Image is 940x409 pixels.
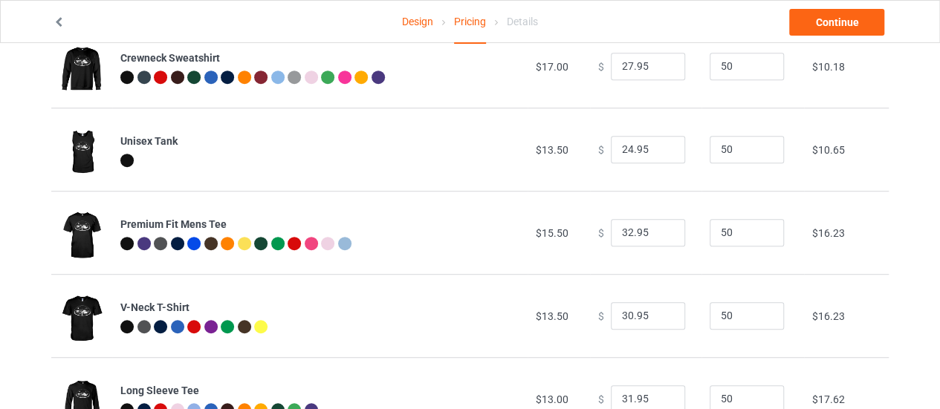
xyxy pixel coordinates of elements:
span: $10.65 [812,144,845,156]
b: V-Neck T-Shirt [120,301,189,313]
span: $15.50 [536,227,568,239]
span: $13.00 [536,393,568,405]
span: $13.50 [536,310,568,322]
div: Pricing [454,1,486,44]
span: $17.00 [536,61,568,73]
span: $ [598,143,604,155]
b: Premium Fit Mens Tee [120,218,227,230]
div: Details [507,1,538,42]
a: Continue [789,9,884,36]
b: Crewneck Sweatshirt [120,52,220,64]
span: $16.23 [812,227,845,239]
span: $10.18 [812,61,845,73]
span: $ [598,60,604,72]
span: $17.62 [812,393,845,405]
a: Design [402,1,433,42]
span: $16.23 [812,310,845,322]
span: $ [598,393,604,405]
b: Long Sleeve Tee [120,385,199,396]
span: $ [598,226,604,238]
span: $13.50 [536,144,568,156]
b: Unisex Tank [120,135,178,147]
span: $ [598,310,604,321]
